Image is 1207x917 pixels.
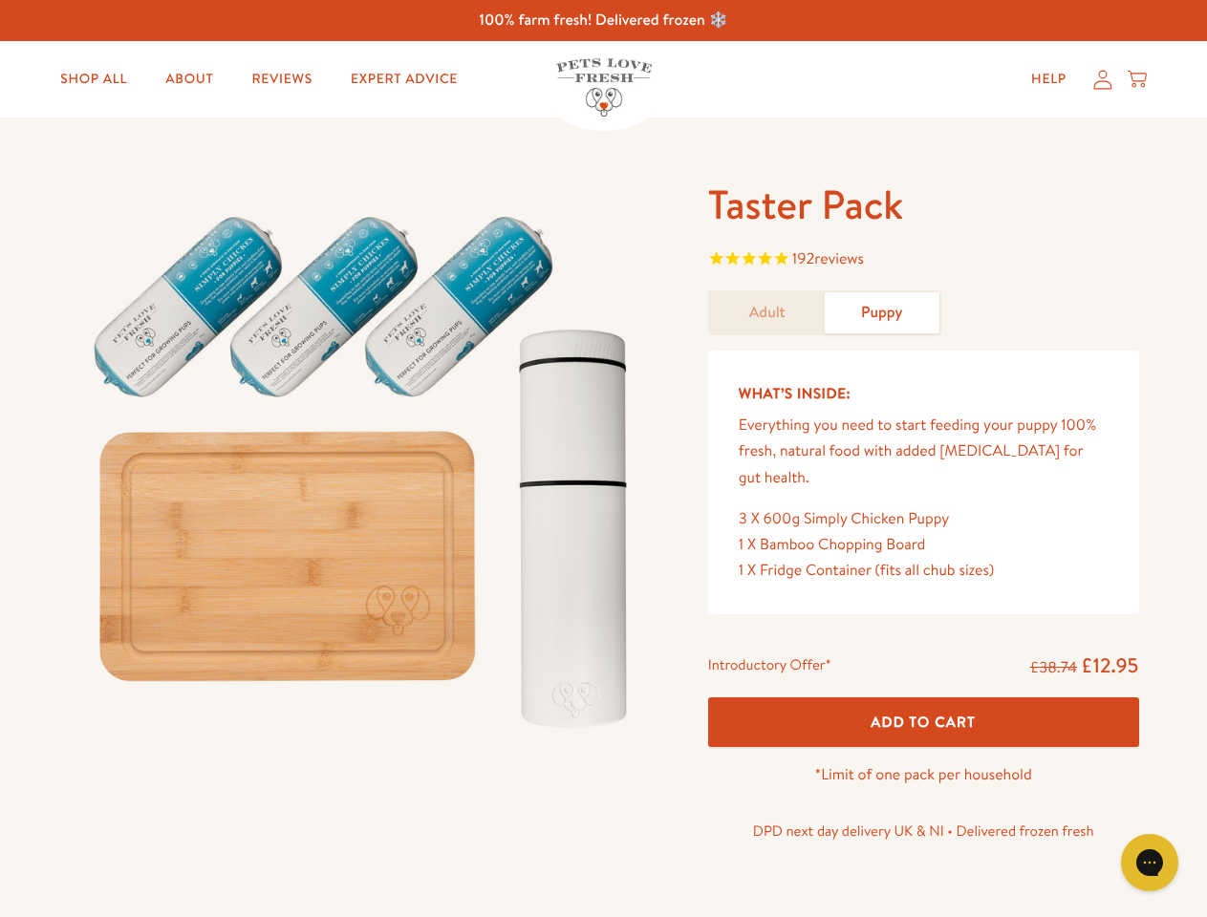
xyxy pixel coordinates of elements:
a: About [150,60,228,98]
span: Rated 4.9 out of 5 stars 192 reviews [708,246,1139,275]
a: Help [1016,60,1082,98]
button: Add To Cart [708,697,1139,748]
a: Adult [710,292,825,333]
span: 192 reviews [792,248,864,269]
a: Reviews [236,60,327,98]
span: Add To Cart [871,712,976,732]
a: Shop All [45,60,142,98]
a: Puppy [825,292,939,333]
div: 1 X Bamboo Chopping Board [739,532,1109,558]
p: Everything you need to start feeding your puppy 100% fresh, natural food with added [MEDICAL_DATA... [739,413,1109,491]
p: *Limit of one pack per household [708,762,1139,788]
img: Taster Pack - Puppy [69,179,662,748]
span: reviews [814,248,864,269]
h1: Taster Pack [708,179,1139,231]
h5: What’s Inside: [739,381,1109,406]
div: Introductory Offer* [708,652,831,681]
iframe: Gorgias live chat messenger [1111,827,1188,898]
a: Expert Advice [335,60,473,98]
s: £38.74 [1030,657,1077,678]
img: Pets Love Fresh [556,58,652,117]
div: 1 X Fridge Container (fits all chub sizes) [739,558,1109,584]
p: DPD next day delivery UK & NI • Delivered frozen fresh [708,819,1139,843]
span: £12.95 [1081,651,1139,679]
div: 3 X 600g Simply Chicken Puppy [739,506,1109,532]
